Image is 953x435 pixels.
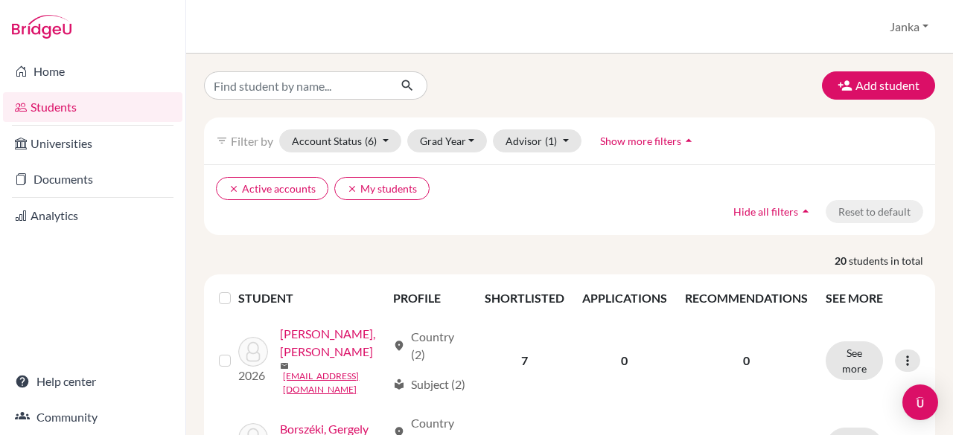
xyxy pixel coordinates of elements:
[3,402,182,432] a: Community
[238,367,268,384] p: 2026
[347,184,357,194] i: clear
[3,92,182,122] a: Students
[12,15,71,39] img: Bridge-U
[407,129,488,152] button: Grad Year
[573,316,676,405] td: 0
[822,71,935,100] button: Add student
[676,280,817,316] th: RECOMMENDATIONS
[835,253,849,268] strong: 20
[279,129,401,152] button: Account Status(6)
[721,200,826,223] button: Hide all filtersarrow_drop_up
[280,325,386,361] a: [PERSON_NAME], [PERSON_NAME]
[393,376,465,393] div: Subject (2)
[3,367,182,396] a: Help center
[283,370,386,396] a: [EMAIL_ADDRESS][DOMAIN_NAME]
[231,134,273,148] span: Filter by
[902,384,938,420] div: Open Intercom Messenger
[798,204,813,219] i: arrow_drop_up
[3,201,182,231] a: Analytics
[3,129,182,158] a: Universities
[493,129,581,152] button: Advisor(1)
[817,280,929,316] th: SEE MORE
[229,184,239,194] i: clear
[685,352,808,370] p: 0
[216,135,228,146] i: filter_list
[238,337,268,367] img: Bartók, Márton
[600,135,681,147] span: Show more filters
[573,280,676,316] th: APPLICATIONS
[476,316,573,405] td: 7
[476,280,573,316] th: SHORTLISTED
[545,135,557,147] span: (1)
[587,129,709,152] button: Show more filtersarrow_drop_up
[204,71,389,100] input: Find student by name...
[733,205,798,218] span: Hide all filters
[393,340,405,352] span: location_on
[365,135,377,147] span: (6)
[384,280,476,316] th: PROFILE
[681,133,696,148] i: arrow_drop_up
[393,378,405,390] span: local_library
[3,164,182,194] a: Documents
[238,280,383,316] th: STUDENT
[826,341,883,380] button: See more
[393,328,467,364] div: Country (2)
[849,253,935,268] span: students in total
[3,57,182,86] a: Home
[280,361,289,370] span: mail
[826,200,923,223] button: Reset to default
[216,177,328,200] button: clearActive accounts
[883,13,935,41] button: Janka
[334,177,430,200] button: clearMy students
